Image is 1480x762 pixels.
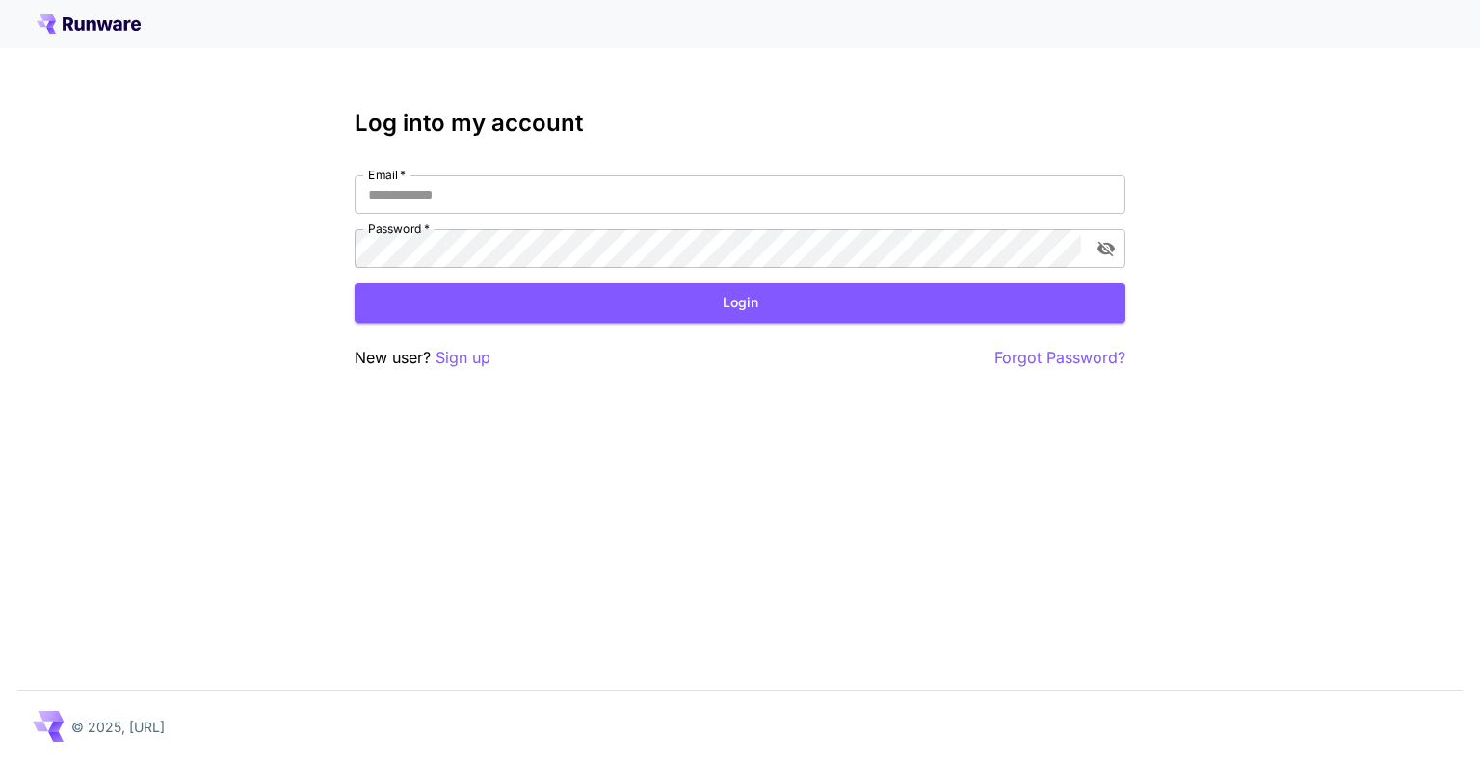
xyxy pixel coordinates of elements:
[355,346,490,370] p: New user?
[355,283,1125,323] button: Login
[368,221,430,237] label: Password
[355,110,1125,137] h3: Log into my account
[1089,231,1123,266] button: toggle password visibility
[71,717,165,737] p: © 2025, [URL]
[368,167,406,183] label: Email
[994,346,1125,370] button: Forgot Password?
[436,346,490,370] button: Sign up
